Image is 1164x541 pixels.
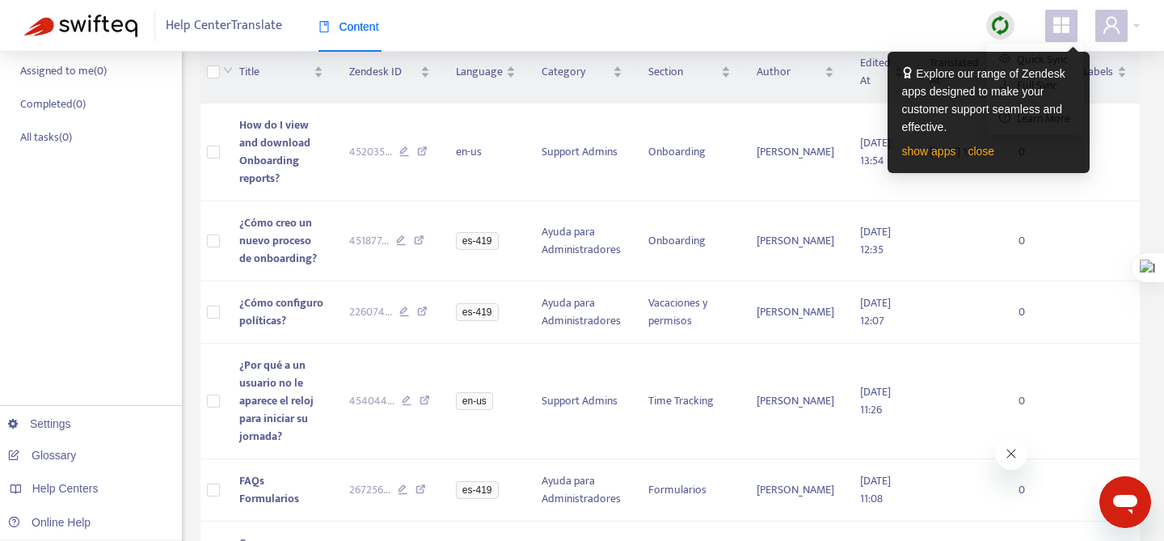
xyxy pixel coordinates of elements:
[860,222,891,259] span: [DATE] 12:35
[529,459,636,522] td: Ayuda para Administradores
[456,232,499,250] span: es-419
[456,303,499,321] span: es-419
[349,481,390,499] span: 267256 ...
[32,482,99,495] span: Help Centers
[635,41,743,104] th: Section
[757,63,821,81] span: Author
[336,41,443,104] th: Zendesk ID
[1083,63,1114,81] span: Labels
[744,459,847,522] td: [PERSON_NAME]
[529,201,636,281] td: Ayuda para Administradores
[902,65,1075,136] div: Explore our range of Zendesk apps designed to make your customer support seamless and effective.
[223,66,233,75] span: down
[1006,459,1070,522] td: 0
[860,383,891,419] span: [DATE] 11:26
[860,471,891,508] span: [DATE] 11:08
[744,104,847,201] td: [PERSON_NAME]
[744,41,847,104] th: Author
[902,145,956,158] a: show apps
[999,50,1068,69] a: Quick Sync
[443,41,529,104] th: Language
[239,63,311,81] span: Title
[1006,281,1070,344] td: 0
[635,459,743,522] td: Formularios
[744,201,847,281] td: [PERSON_NAME]
[349,143,392,161] span: 452035 ...
[239,213,317,268] span: ¿Cómo creo un nuevo proceso de onboarding?
[166,11,282,41] span: Help Center Translate
[239,116,310,188] span: How do I view and download Onboarding reports?
[990,15,1010,36] img: sync.dc5367851b00ba804db3.png
[1006,344,1070,459] td: 0
[239,356,314,446] span: ¿Por qué a un usuario no le aparece el reloj para iniciar su jornada?
[635,281,743,344] td: Vacaciones y permisos
[529,104,636,201] td: Support Admins
[456,481,499,499] span: es-419
[1052,15,1071,35] span: appstore
[456,392,493,410] span: en-us
[744,344,847,459] td: [PERSON_NAME]
[8,449,76,462] a: Glossary
[8,516,91,529] a: Online Help
[456,63,503,81] span: Language
[20,95,86,112] p: Completed ( 0 )
[10,11,116,24] span: Hi. Need any help?
[995,437,1027,470] iframe: Cerrar mensaje
[20,129,72,146] p: All tasks ( 0 )
[349,303,392,321] span: 226074 ...
[1070,41,1140,104] th: Labels
[542,63,610,81] span: Category
[1099,476,1151,528] iframe: Botón para iniciar la ventana de mensajería
[635,344,743,459] td: Time Tracking
[20,62,107,79] p: Assigned to me ( 0 )
[226,41,337,104] th: Title
[635,201,743,281] td: Onboarding
[349,63,417,81] span: Zendesk ID
[968,145,994,158] a: close
[443,104,529,201] td: en-us
[847,41,917,104] th: Edited At
[318,20,379,33] span: Content
[860,54,891,90] span: Edited At
[239,471,299,508] span: FAQs Formularios
[529,41,636,104] th: Category
[860,294,891,330] span: [DATE] 12:07
[1006,201,1070,281] td: 0
[318,21,330,32] span: book
[860,133,891,170] span: [DATE] 13:54
[648,63,717,81] span: Section
[349,392,394,410] span: 454044 ...
[349,232,389,250] span: 451877 ...
[1102,15,1121,35] span: user
[529,281,636,344] td: Ayuda para Administradores
[24,15,137,37] img: Swifteq
[529,344,636,459] td: Support Admins
[744,281,847,344] td: [PERSON_NAME]
[8,417,71,430] a: Settings
[239,294,323,330] span: ¿Cómo configuro políticas?
[635,104,743,201] td: Onboarding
